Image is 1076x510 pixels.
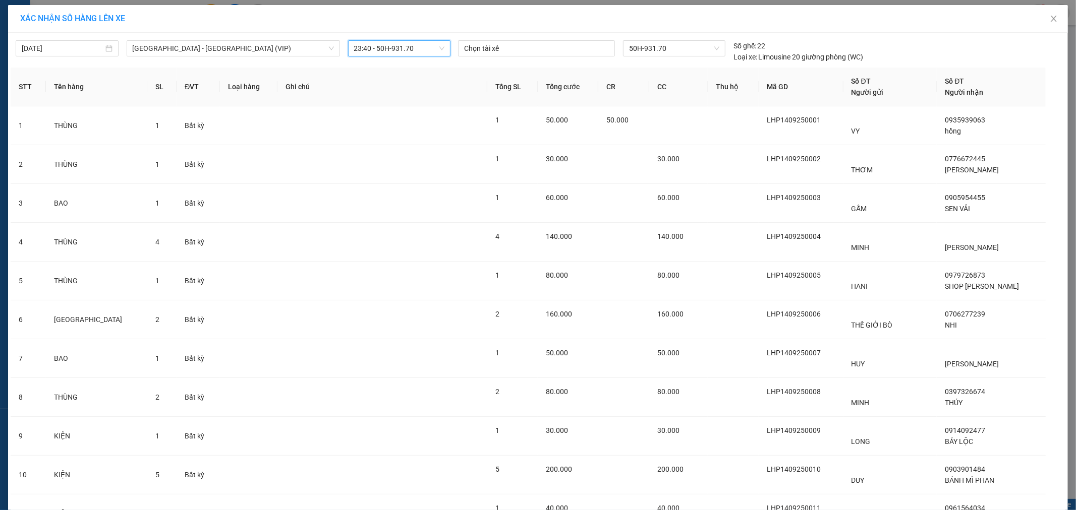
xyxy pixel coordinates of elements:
[733,51,757,62] span: Loại xe:
[767,155,821,163] span: LHP1409250002
[277,68,487,106] th: Ghi chú
[657,271,679,279] span: 80.000
[852,243,870,251] span: MINH
[495,349,499,357] span: 1
[767,232,821,240] span: LHP1409250004
[85,48,139,60] li: (c) 2017
[155,199,159,207] span: 1
[495,271,499,279] span: 1
[177,106,220,145] td: Bất kỳ
[177,68,220,106] th: ĐVT
[495,194,499,202] span: 1
[852,476,865,484] span: DUY
[945,77,964,85] span: Số ĐT
[46,300,147,339] td: [GEOGRAPHIC_DATA]
[546,155,568,163] span: 30.000
[945,271,985,279] span: 0979726873
[328,45,334,51] span: down
[495,388,499,396] span: 2
[1040,5,1068,33] button: Close
[46,106,147,145] td: THÙNG
[767,194,821,202] span: LHP1409250003
[945,243,999,251] span: [PERSON_NAME]
[767,388,821,396] span: LHP1409250008
[46,184,147,223] td: BAO
[657,426,679,434] span: 30.000
[733,40,766,51] div: 22
[85,38,139,46] b: [DOMAIN_NAME]
[657,465,684,473] span: 200.000
[546,310,572,318] span: 160.000
[945,465,985,473] span: 0903901484
[945,194,985,202] span: 0905954455
[852,88,884,96] span: Người gửi
[11,456,46,494] td: 10
[495,426,499,434] span: 1
[945,282,1019,290] span: SHOP [PERSON_NAME]
[629,41,719,56] span: 50H-931.70
[155,315,159,324] span: 2
[546,271,568,279] span: 80.000
[13,65,57,112] b: [PERSON_NAME]
[852,399,870,407] span: MINH
[46,378,147,417] td: THÙNG
[657,194,679,202] span: 60.000
[708,68,759,106] th: Thu hộ
[177,378,220,417] td: Bất kỳ
[945,388,985,396] span: 0397326674
[11,300,46,339] td: 6
[538,68,598,106] th: Tổng cước
[220,68,278,106] th: Loại hàng
[155,354,159,362] span: 1
[546,388,568,396] span: 80.000
[133,41,334,56] span: Sài Gòn - Nha Trang (VIP)
[852,166,873,174] span: THƠM
[46,68,147,106] th: Tên hàng
[46,223,147,262] td: THÙNG
[11,145,46,184] td: 2
[546,116,568,124] span: 50.000
[155,393,159,401] span: 2
[767,116,821,124] span: LHP1409250001
[945,205,970,213] span: SEN VẢI
[546,232,572,240] span: 140.000
[11,106,46,145] td: 1
[598,68,649,106] th: CR
[495,465,499,473] span: 5
[46,417,147,456] td: KIỆN
[155,277,159,285] span: 1
[945,399,962,407] span: THÚY
[767,426,821,434] span: LHP1409250009
[657,349,679,357] span: 50.000
[46,456,147,494] td: KIỆN
[767,465,821,473] span: LHP1409250010
[177,456,220,494] td: Bất kỳ
[945,321,957,329] span: NHI
[852,321,893,329] span: THẾ GIỚI BÒ
[945,426,985,434] span: 0914092477
[495,310,499,318] span: 2
[546,194,568,202] span: 60.000
[945,360,999,368] span: [PERSON_NAME]
[147,68,177,106] th: SL
[11,223,46,262] td: 4
[945,127,961,135] span: hồng
[65,15,97,80] b: BIÊN NHẬN GỬI HÀNG
[46,262,147,300] td: THÙNG
[11,378,46,417] td: 8
[546,426,568,434] span: 30.000
[759,68,843,106] th: Mã GD
[546,349,568,357] span: 50.000
[177,184,220,223] td: Bất kỳ
[767,310,821,318] span: LHP1409250006
[177,339,220,378] td: Bất kỳ
[155,160,159,168] span: 1
[487,68,538,106] th: Tổng SL
[155,121,159,130] span: 1
[177,145,220,184] td: Bất kỳ
[945,116,985,124] span: 0935939063
[733,40,756,51] span: Số ghế:
[657,388,679,396] span: 80.000
[945,155,985,163] span: 0776672445
[657,310,684,318] span: 160.000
